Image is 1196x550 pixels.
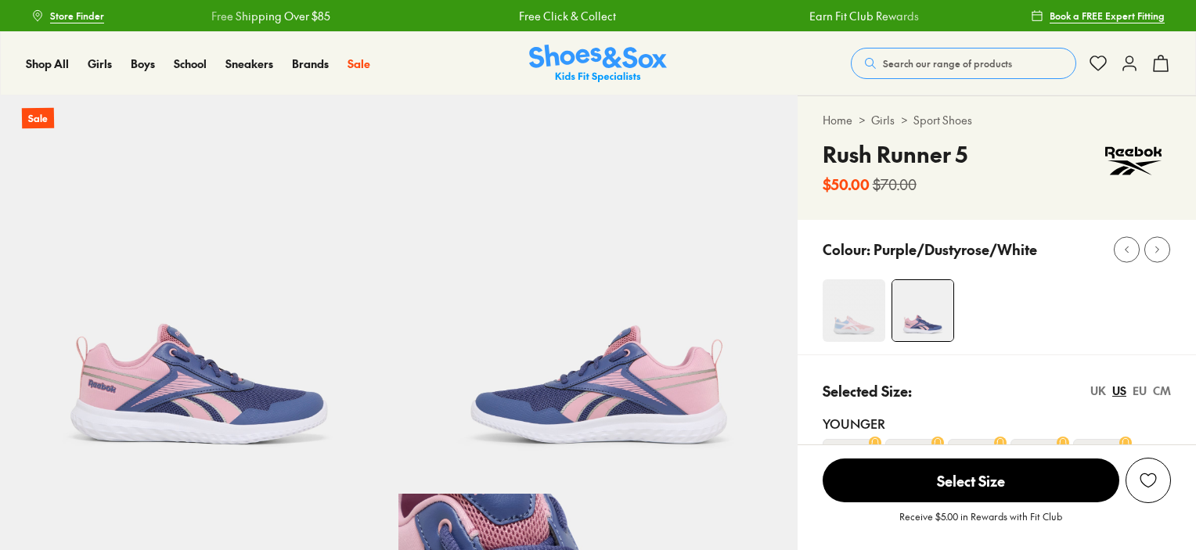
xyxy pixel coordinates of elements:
[1096,138,1171,185] img: Vendor logo
[26,56,69,72] a: Shop All
[871,112,895,128] a: Girls
[348,56,370,72] a: Sale
[31,2,104,30] a: Store Finder
[348,56,370,71] span: Sale
[1031,2,1165,30] a: Book a FREE Expert Fitting
[529,45,667,83] img: SNS_Logo_Responsive.svg
[823,138,967,171] h4: Rush Runner 5
[1050,9,1165,23] span: Book a FREE Expert Fitting
[131,56,155,71] span: Boys
[823,239,870,260] p: Colour:
[529,45,667,83] a: Shoes & Sox
[225,56,273,72] a: Sneakers
[823,112,1171,128] div: > >
[823,414,1171,433] div: Younger
[899,509,1062,537] p: Receive $5.00 in Rewards with Fit Club
[1112,383,1126,399] div: US
[823,458,1119,502] span: Select Size
[823,279,885,342] img: 4-533864_1
[519,8,616,24] a: Free Click & Collect
[131,56,155,72] a: Boys
[823,174,870,195] b: $50.00
[1090,383,1106,399] div: UK
[823,458,1119,503] button: Select Size
[823,112,852,128] a: Home
[823,380,912,401] p: Selected Size:
[873,174,917,195] s: $70.00
[88,56,112,72] a: Girls
[292,56,329,71] span: Brands
[1133,383,1147,399] div: EU
[174,56,207,71] span: School
[398,95,797,494] img: 5-525331_1
[892,280,953,341] img: 4-525330_1
[88,56,112,71] span: Girls
[809,8,919,24] a: Earn Fit Club Rewards
[225,56,273,71] span: Sneakers
[174,56,207,72] a: School
[26,56,69,71] span: Shop All
[874,239,1037,260] p: Purple/Dustyrose/White
[851,48,1076,79] button: Search our range of products
[22,108,54,129] p: Sale
[883,56,1012,70] span: Search our range of products
[913,112,972,128] a: Sport Shoes
[1153,383,1171,399] div: CM
[211,8,330,24] a: Free Shipping Over $85
[292,56,329,72] a: Brands
[1126,458,1171,503] button: Add to Wishlist
[50,9,104,23] span: Store Finder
